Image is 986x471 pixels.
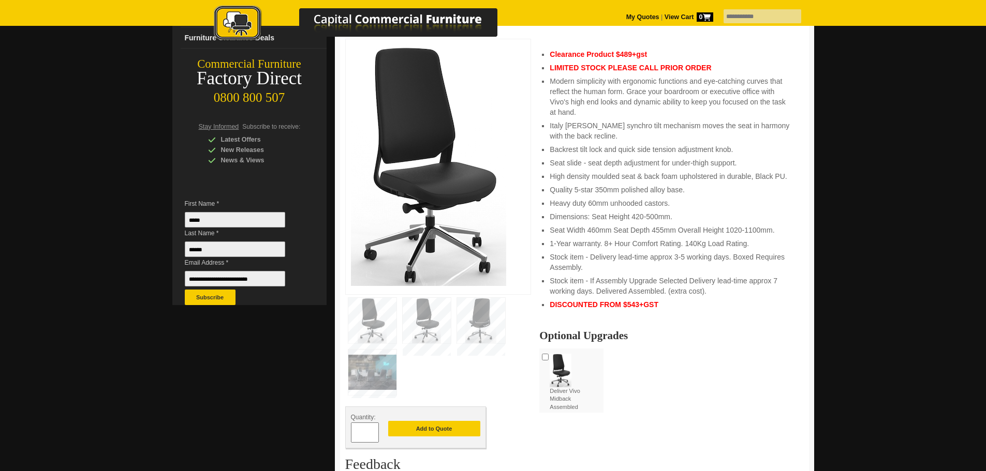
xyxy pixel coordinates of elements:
[665,13,713,21] strong: View Cart
[550,198,793,208] li: Heavy duty 60mm unhooded castors.
[181,27,327,49] a: Furniture Clearance Deals
[185,212,285,227] input: First Name *
[172,57,327,71] div: Commercial Furniture
[663,13,713,21] a: View Cart0
[388,421,480,436] button: Add to Quote
[172,85,327,105] div: 0800 800 507
[550,50,647,58] span: Clearance Product $489+gst
[199,123,239,130] span: Stay Informed
[351,414,376,421] span: Quantity:
[697,12,713,22] span: 0
[185,257,301,268] span: Email Address *
[550,238,793,249] li: 1-Year warranty. 8+ Hour Comfort Rating. 140Kg Load Rating.
[242,123,300,130] span: Subscribe to receive:
[208,134,306,145] div: Latest Offers
[185,5,548,43] img: Capital Commercial Furniture Logo
[185,241,285,257] input: Last Name *
[550,120,793,141] li: Italy [PERSON_NAME] synchro tilt mechanism moves the seat in harmony with the back recline.
[550,354,571,387] img: Deliver Vivo Midback Assembled
[185,290,236,305] button: Subscribe
[550,300,658,309] span: DISCOUNTED FROM $543+GST
[185,199,301,209] span: First Name *
[550,252,793,272] li: Stock item - Delivery lead-time approx 3-5 working days. Boxed Requires Assembly.
[550,185,793,195] li: Quality 5-star 350mm polished alloy base.
[172,71,327,86] div: Factory Direct
[550,211,793,222] li: Dimensions: Seat Height 420-500mm.
[550,76,793,117] li: Modern simplicity with ergonomic functions and eye-catching curves that reflect the human form. G...
[185,228,301,238] span: Last Name *
[550,354,600,411] label: Deliver Vivo Midback Assembled
[550,225,793,235] li: Seat Width 460mm Seat Depth 455mm Overall Height 1020-1100mm.
[208,155,306,165] div: News & Views
[351,44,506,286] img: Vivo Midback Chair No Arms
[185,5,548,46] a: Capital Commercial Furniture Logo
[550,64,711,72] span: LIMITED STOCK PLEASE CALL PRIOR ORDER
[550,158,793,168] li: Seat slide - seat depth adjustment for under-thigh support.
[550,171,793,181] li: High density moulded seat & back foam upholstered in durable, Black PU.
[208,145,306,155] div: New Releases
[185,271,285,286] input: Email Address *
[550,144,793,155] li: Backrest tilt lock and quick side tension adjustment knob.
[539,330,803,341] h2: Optional Upgrades
[626,13,659,21] a: My Quotes
[550,276,793,296] li: Stock item - If Assembly Upgrade Selected Delivery lead-time approx 7 working days. Delivered Ass...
